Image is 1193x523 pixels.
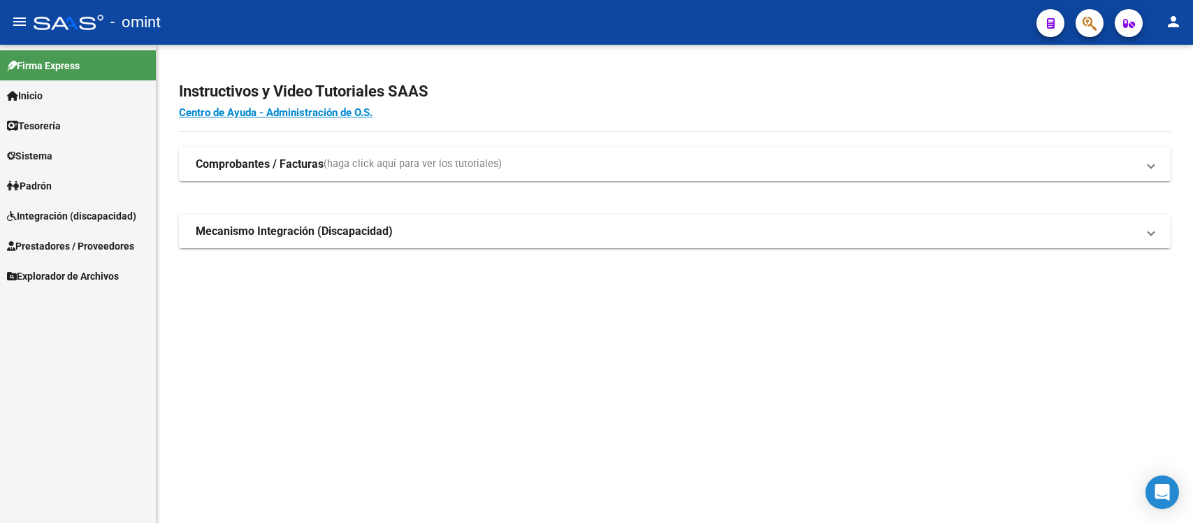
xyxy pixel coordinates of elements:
[7,148,52,164] span: Sistema
[1145,475,1179,509] div: Open Intercom Messenger
[324,157,502,172] span: (haga click aquí para ver los tutoriales)
[1165,13,1182,30] mat-icon: person
[196,157,324,172] strong: Comprobantes / Facturas
[110,7,161,38] span: - omint
[179,78,1171,105] h2: Instructivos y Video Tutoriales SAAS
[179,148,1171,181] mat-expansion-panel-header: Comprobantes / Facturas(haga click aquí para ver los tutoriales)
[7,268,119,284] span: Explorador de Archivos
[7,178,52,194] span: Padrón
[7,88,43,103] span: Inicio
[179,215,1171,248] mat-expansion-panel-header: Mecanismo Integración (Discapacidad)
[11,13,28,30] mat-icon: menu
[7,238,134,254] span: Prestadores / Proveedores
[7,58,80,73] span: Firma Express
[7,208,136,224] span: Integración (discapacidad)
[7,118,61,134] span: Tesorería
[179,106,373,119] a: Centro de Ayuda - Administración de O.S.
[196,224,393,239] strong: Mecanismo Integración (Discapacidad)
